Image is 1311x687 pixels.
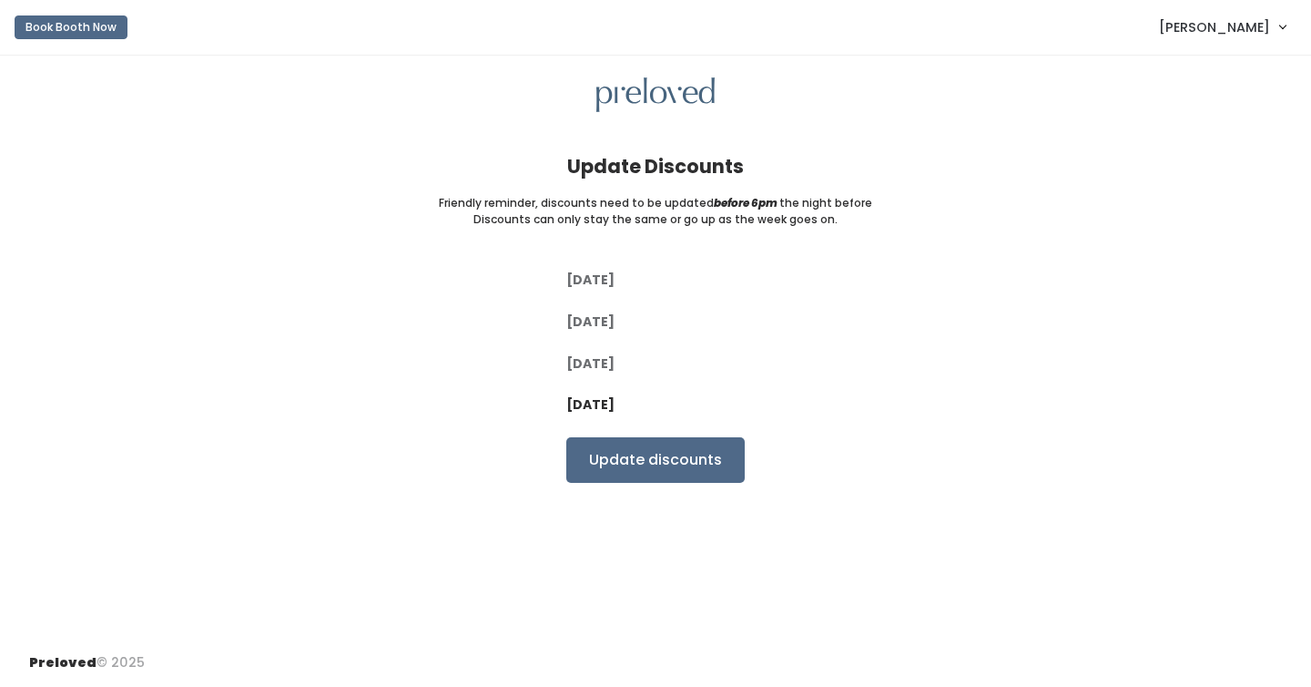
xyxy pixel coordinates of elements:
label: [DATE] [566,395,615,415]
div: © 2025 [29,639,145,672]
a: Book Booth Now [15,7,127,47]
i: before 6pm [714,195,777,210]
input: Update discounts [566,437,745,483]
label: [DATE] [566,354,615,374]
label: [DATE] [566,313,615,332]
button: Book Booth Now [15,15,127,39]
label: [DATE] [566,271,615,290]
h4: Update Discounts [567,156,744,177]
span: [PERSON_NAME] [1159,17,1270,37]
small: Discounts can only stay the same or go up as the week goes on. [473,211,838,228]
span: Preloved [29,653,97,672]
small: Friendly reminder, discounts need to be updated the night before [439,195,872,211]
img: preloved logo [596,77,715,113]
a: [PERSON_NAME] [1141,7,1304,46]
